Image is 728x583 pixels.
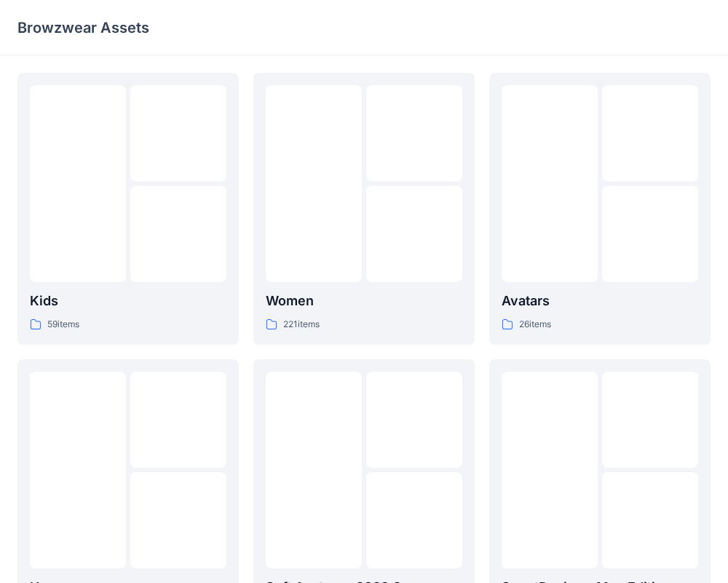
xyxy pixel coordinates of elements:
a: Women221items [253,73,475,345]
p: Kids [30,291,226,311]
a: Avatars26items [489,73,711,345]
p: Browzwear Assets [17,17,149,38]
p: Women [266,291,462,311]
a: Kids59items [17,73,239,345]
p: Avatars [502,291,698,311]
p: 59 items [47,317,79,332]
p: 26 items [519,317,551,332]
p: 221 items [283,317,320,332]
